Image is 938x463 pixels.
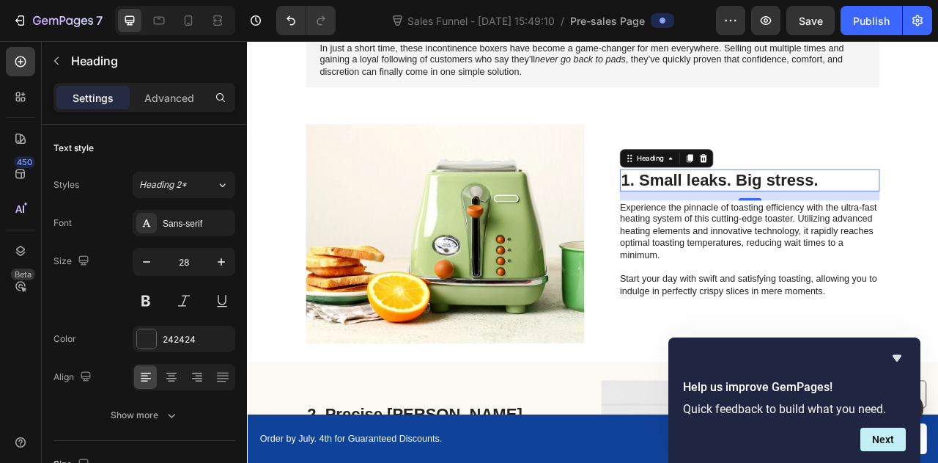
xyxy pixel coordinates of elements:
[139,178,187,192] span: Heading 2*
[53,252,92,271] div: Size
[786,6,835,35] button: Save
[163,333,232,346] div: 242424
[111,408,179,423] div: Show more
[570,13,645,29] span: Pre-sales Page
[53,402,235,429] button: Show more
[53,216,72,230] div: Font
[75,106,429,384] img: gempages_581524670545658451-dad220fa-bafb-4e51-ac12-37e7676ff97e.webp
[53,178,79,192] div: Styles
[133,172,235,198] button: Heading 2*
[96,12,103,29] p: 7
[853,13,890,29] div: Publish
[14,156,35,168] div: 450
[71,52,229,70] p: Heading
[53,142,94,155] div: Text style
[163,217,232,230] div: Sans-serif
[53,368,95,387] div: Align
[474,163,805,191] h2: Rich Text Editor. Editing area: main
[492,142,533,156] div: Heading
[841,6,902,35] button: Publish
[144,90,194,106] p: Advanced
[11,269,35,280] div: Beta
[683,379,906,396] h2: Help us improve GemPages!
[247,41,938,463] iframe: Design area
[799,15,823,27] span: Save
[405,13,558,29] span: Sales Funnel - [DATE] 15:49:10
[53,332,76,346] div: Color
[276,6,336,35] div: Undo/Redo
[366,17,481,29] i: never go back to pads
[474,204,803,326] p: Experience the pinnacle of toasting efficiency with the ultra-fast heating system of this cutting...
[92,1,787,47] p: In just a short time, these incontinence boxers have become a game-changer for men everywhere. Se...
[6,6,109,35] button: 7
[561,13,564,29] span: /
[683,402,906,416] p: Quick feedback to build what you need.
[888,349,906,367] button: Hide survey
[476,164,803,189] p: 1. Small leaks. Big stress.
[73,90,114,106] p: Settings
[683,349,906,451] div: Help us improve GemPages!
[860,428,906,451] button: Next question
